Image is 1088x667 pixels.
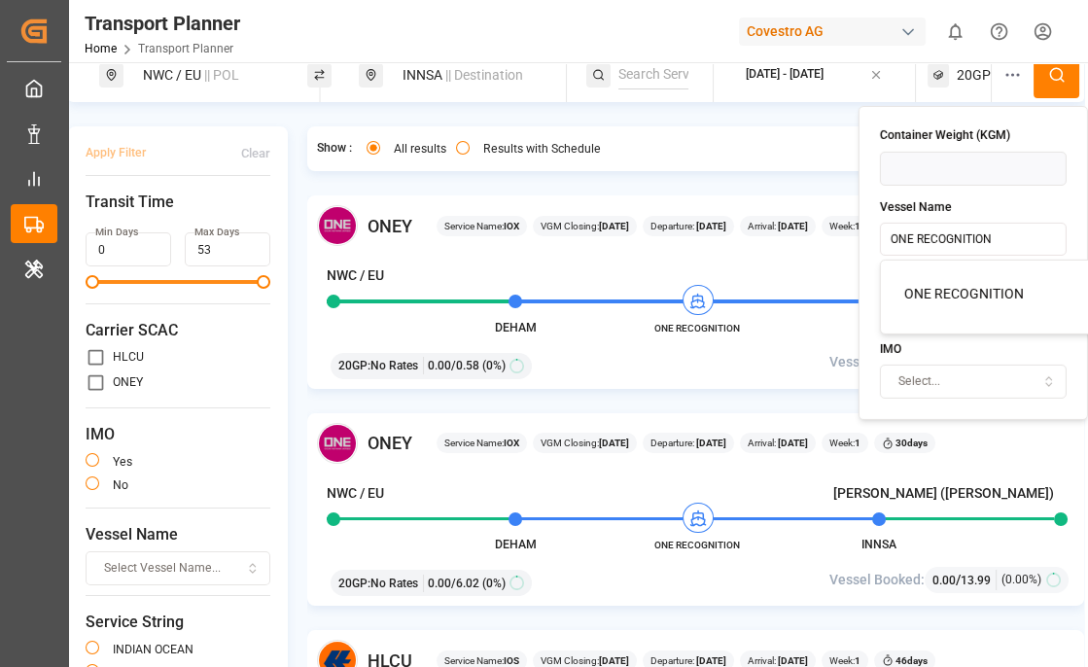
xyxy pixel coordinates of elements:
[317,140,352,158] span: Show :
[394,143,446,155] label: All results
[495,538,537,551] span: DEHAM
[504,655,519,666] b: IOS
[482,575,506,592] span: (0%)
[644,538,751,552] span: ONE RECOGNITION
[957,65,991,86] span: 20GP
[1001,571,1041,588] span: (0.00%)
[317,205,358,246] img: Carrier
[829,570,925,590] span: Vessel Booked:
[748,219,808,233] span: Arrival:
[86,191,270,214] span: Transit Time
[370,357,418,374] span: No Rates
[86,523,270,546] span: Vessel Name
[746,66,824,84] div: [DATE] - [DATE]
[113,456,132,468] label: yes
[113,376,143,388] label: ONEY
[650,436,726,450] span: Departure:
[495,321,537,334] span: DEHAM
[829,219,860,233] span: Week:
[241,145,270,162] div: Clear
[599,655,629,666] b: [DATE]
[444,219,519,233] span: Service Name:
[855,221,860,231] b: 1
[104,560,221,578] span: Select Vessel Name...
[599,438,629,448] b: [DATE]
[86,423,270,446] span: IMO
[776,655,808,666] b: [DATE]
[428,575,479,592] span: 0.00 / 6.02
[483,143,601,155] label: Results with Schedule
[961,574,991,587] span: 13.99
[833,483,1054,504] h4: [PERSON_NAME] ([PERSON_NAME])
[338,357,370,374] span: 20GP :
[241,136,270,170] button: Clear
[855,655,860,666] b: 1
[317,423,358,464] img: Carrier
[85,9,240,38] div: Transport Planner
[444,436,519,450] span: Service Name:
[504,438,519,448] b: IOX
[113,351,144,363] label: HLCU
[880,127,1067,145] h4: Container Weight (KGM)
[861,538,896,551] span: INNSA
[204,67,239,83] span: || POL
[855,438,860,448] b: 1
[932,570,997,590] div: /
[618,60,688,89] input: Search Service String
[541,219,629,233] span: VGM Closing:
[748,436,808,450] span: Arrival:
[904,285,1024,300] span: ONE RECOGNITION
[131,57,298,93] div: NWC / EU
[368,430,412,456] span: ONEY
[932,574,956,587] span: 0.00
[504,221,519,231] b: IOX
[445,67,523,83] span: || Destination
[739,13,933,50] button: Covestro AG
[880,340,1067,358] h4: IMO
[327,483,384,504] h4: NWC / EU
[776,221,808,231] b: [DATE]
[829,436,860,450] span: Week:
[85,42,117,55] a: Home
[895,438,928,448] b: 30 days
[891,227,1032,252] input: Search Vessel Name
[482,357,506,374] span: (0%)
[694,221,726,231] b: [DATE]
[977,10,1021,53] button: Help Center
[776,438,808,448] b: [DATE]
[327,265,384,286] h4: NWC / EU
[370,575,418,592] span: No Rates
[113,644,193,655] label: INDIAN OCEAN
[739,18,926,46] div: Covestro AG
[86,611,270,634] span: Service String
[933,10,977,53] button: show 0 new notifications
[428,357,479,374] span: 0.00 / 0.58
[897,373,939,391] span: Select...
[694,655,726,666] b: [DATE]
[86,275,99,289] span: Minimum
[113,479,128,491] label: no
[86,319,270,342] span: Carrier SCAC
[599,221,629,231] b: [DATE]
[391,57,557,93] div: INNSA
[95,226,138,239] label: Min Days
[338,575,370,592] span: 20GP :
[694,438,726,448] b: [DATE]
[880,198,1067,216] h4: Vessel Name
[829,352,925,372] span: Vessel Booked:
[895,655,928,666] b: 46 days
[725,56,903,94] button: [DATE] - [DATE]
[194,226,239,239] label: Max Days
[541,436,629,450] span: VGM Closing:
[257,275,270,289] span: Maximum
[650,219,726,233] span: Departure:
[644,321,751,335] span: ONE RECOGNITION
[368,213,412,239] span: ONEY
